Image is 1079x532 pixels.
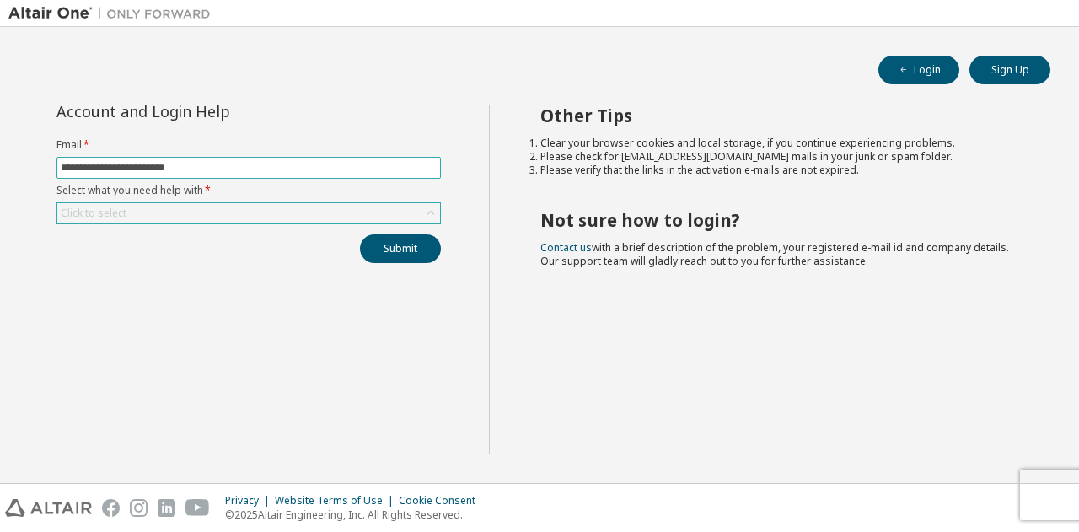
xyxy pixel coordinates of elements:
span: with a brief description of the problem, your registered e-mail id and company details. Our suppo... [540,240,1009,268]
label: Select what you need help with [56,184,441,197]
div: Click to select [57,203,440,223]
div: Website Terms of Use [275,494,399,508]
div: Cookie Consent [399,494,486,508]
img: facebook.svg [102,499,120,517]
img: altair_logo.svg [5,499,92,517]
li: Please check for [EMAIL_ADDRESS][DOMAIN_NAME] mails in your junk or spam folder. [540,150,1021,164]
li: Clear your browser cookies and local storage, if you continue experiencing problems. [540,137,1021,150]
h2: Not sure how to login? [540,209,1021,231]
p: © 2025 Altair Engineering, Inc. All Rights Reserved. [225,508,486,522]
div: Privacy [225,494,275,508]
div: Account and Login Help [56,105,364,118]
a: Contact us [540,240,592,255]
h2: Other Tips [540,105,1021,126]
button: Submit [360,234,441,263]
li: Please verify that the links in the activation e-mails are not expired. [540,164,1021,177]
img: Altair One [8,5,219,22]
div: Click to select [61,207,126,220]
button: Sign Up [969,56,1050,84]
img: linkedin.svg [158,499,175,517]
button: Login [878,56,959,84]
label: Email [56,138,441,152]
img: instagram.svg [130,499,148,517]
img: youtube.svg [185,499,210,517]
